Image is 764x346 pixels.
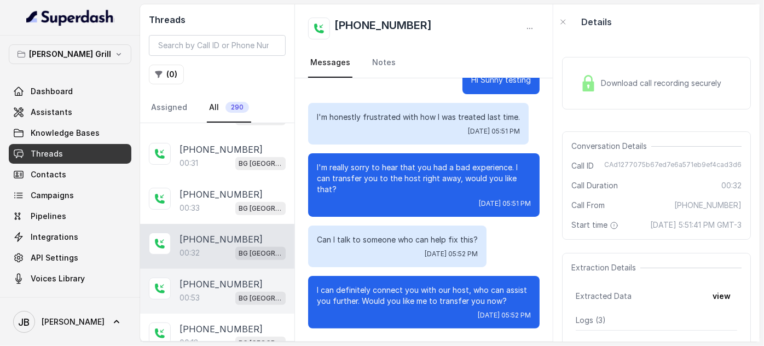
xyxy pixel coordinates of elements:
[149,13,286,26] h2: Threads
[239,293,282,304] p: BG [GEOGRAPHIC_DATA]
[317,285,531,307] p: I can definitely connect you with our host, who can assist you further. Would you like me to tran...
[334,18,432,39] h2: [PHONE_NUMBER]
[9,123,131,143] a: Knowledge Bases
[650,220,742,230] span: [DATE] 5:51:41 PM GMT-3
[425,250,478,258] span: [DATE] 05:52 PM
[317,234,478,245] p: Can I talk to someone who can help fix this?
[26,9,114,26] img: light.svg
[370,48,398,78] a: Notes
[478,311,531,320] span: [DATE] 05:52 PM
[9,248,131,268] a: API Settings
[42,316,105,327] span: [PERSON_NAME]
[9,144,131,164] a: Threads
[180,292,200,303] p: 00:53
[317,162,531,195] p: I'm really sorry to hear that you had a bad experience. I can transfer you to the host right away...
[582,15,612,28] p: Details
[31,273,85,284] span: Voices Library
[9,102,131,122] a: Assistants
[576,315,737,326] p: Logs ( 3 )
[571,220,621,230] span: Start time
[149,93,286,123] nav: Tabs
[9,206,131,226] a: Pipelines
[308,48,540,78] nav: Tabs
[571,160,594,171] span: Call ID
[31,169,66,180] span: Contacts
[225,102,249,113] span: 290
[9,307,131,337] a: [PERSON_NAME]
[471,74,531,85] p: Hi Sunny testing
[207,93,251,123] a: All290
[31,232,78,243] span: Integrations
[180,278,263,291] p: [PHONE_NUMBER]
[9,269,131,289] a: Voices Library
[180,322,263,336] p: [PHONE_NUMBER]
[580,75,597,91] img: Lock Icon
[571,200,605,211] span: Call From
[31,86,73,97] span: Dashboard
[571,262,640,273] span: Extraction Details
[479,199,531,208] span: [DATE] 05:51 PM
[9,186,131,205] a: Campaigns
[317,112,520,123] p: I'm honestly frustrated with how I was treated last time.
[149,65,184,84] button: (0)
[601,78,726,89] span: Download call recording securely
[31,252,78,263] span: API Settings
[29,48,111,61] p: [PERSON_NAME] Grill
[9,44,131,64] button: [PERSON_NAME] Grill
[576,291,632,302] span: Extracted Data
[9,165,131,184] a: Contacts
[180,203,200,214] p: 00:33
[31,107,72,118] span: Assistants
[468,127,520,136] span: [DATE] 05:51 PM
[31,190,74,201] span: Campaigns
[571,180,618,191] span: Call Duration
[9,227,131,247] a: Integrations
[674,200,742,211] span: [PHONE_NUMBER]
[239,158,282,169] p: BG [GEOGRAPHIC_DATA]
[180,247,200,258] p: 00:32
[180,158,198,169] p: 00:31
[721,180,742,191] span: 00:32
[149,93,189,123] a: Assigned
[9,82,131,101] a: Dashboard
[31,128,100,139] span: Knowledge Bases
[180,188,263,201] p: [PHONE_NUMBER]
[239,203,282,214] p: BG [GEOGRAPHIC_DATA]
[239,248,282,259] p: BG [GEOGRAPHIC_DATA]
[180,233,263,246] p: [PHONE_NUMBER]
[31,211,66,222] span: Pipelines
[571,141,651,152] span: Conversation Details
[308,48,352,78] a: Messages
[149,35,286,56] input: Search by Call ID or Phone Number
[706,286,737,306] button: view
[19,316,30,328] text: JB
[180,143,263,156] p: [PHONE_NUMBER]
[31,148,63,159] span: Threads
[604,160,742,171] span: CAd1277075b67ed7e6a571eb9ef4cad3d6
